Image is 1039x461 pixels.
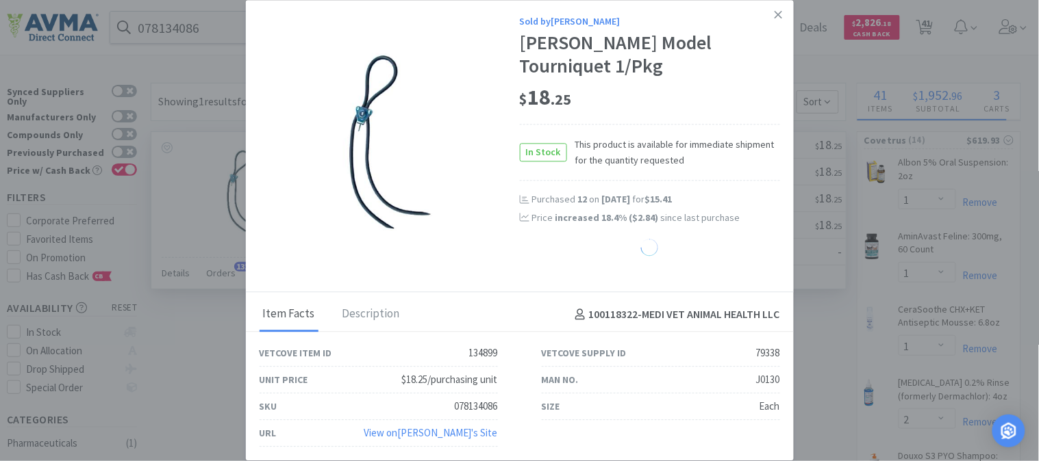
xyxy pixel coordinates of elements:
[633,211,655,224] span: $2.84
[567,137,780,168] span: This product is available for immediate shipment for the quantity requested
[520,14,780,29] div: Sold by [PERSON_NAME]
[520,90,528,109] span: $
[469,345,498,362] div: 134899
[339,298,403,332] div: Description
[555,211,659,224] span: increased 18.4 % ( )
[520,83,572,111] span: 18
[532,210,780,225] div: Price since last purchase
[260,298,318,332] div: Item Facts
[364,427,498,440] a: View on[PERSON_NAME]'s Site
[260,345,332,360] div: Vetcove Item ID
[402,372,498,388] div: $18.25/purchasing unit
[260,399,277,414] div: SKU
[756,372,780,388] div: J0130
[542,399,560,414] div: Size
[260,425,277,440] div: URL
[992,414,1025,447] div: Open Intercom Messenger
[520,32,780,78] div: [PERSON_NAME] Model Tourniquet 1/Pkg
[521,144,566,161] span: In Stock
[602,193,631,205] span: [DATE]
[542,345,627,360] div: Vetcove Supply ID
[455,399,498,415] div: 078134086
[260,372,308,387] div: Unit Price
[756,345,780,362] div: 79338
[645,193,673,205] span: $15.41
[542,372,579,387] div: Man No.
[760,399,780,415] div: Each
[578,193,588,205] span: 12
[532,193,780,207] div: Purchased on for
[301,53,479,230] img: c2e1e1b9bc524264a3812d47c163fdc3_79338.jpeg
[551,90,572,109] span: . 25
[570,306,780,324] h4: 100118322 - MEDI VET ANIMAL HEALTH LLC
